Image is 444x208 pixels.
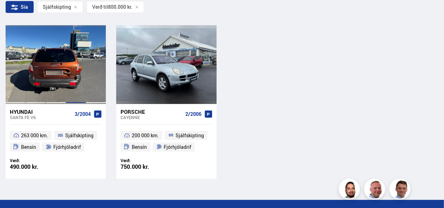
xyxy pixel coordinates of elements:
[10,109,72,115] div: Hyundai
[116,104,217,179] a: Porsche Cayenne 2/2006 200 000 km. Sjálfskipting Bensín Fjórhjóladrif Verð: 750.000 kr.
[121,115,183,120] div: Cayenne
[121,158,166,163] div: Verð:
[185,111,201,117] span: 2/2006
[176,131,204,140] span: Sjálfskipting
[6,104,106,179] a: Hyundai Santa Fe V6 3/2004 263 000 km. Sjálfskipting Bensín Fjórhjóladrif Verð: 490.000 kr.
[390,180,411,201] img: FbJEzSuNWCJXmdc-.webp
[10,158,56,163] div: Verð:
[21,131,48,140] span: 263 000 km.
[53,143,81,151] span: Fjórhjóladrif
[65,131,94,140] span: Sjálfskipting
[340,180,361,201] img: nhp88E3Fdnt1Opn2.png
[132,143,147,151] span: Bensín
[10,115,72,120] div: Santa Fe V6
[164,143,191,151] span: Fjórhjóladrif
[92,4,108,10] span: Verð til
[108,4,132,10] span: 800.000 kr.
[21,143,36,151] span: Bensín
[75,111,91,117] span: 3/2004
[10,164,56,170] div: 490.000 kr.
[121,164,166,170] div: 750.000 kr.
[6,1,34,13] div: Sía
[365,180,386,201] img: siFngHWaQ9KaOqBr.png
[43,4,71,10] span: Sjálfskipting
[6,3,27,24] button: Opna LiveChat spjallviðmót
[121,109,183,115] div: Porsche
[132,131,159,140] span: 200 000 km.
